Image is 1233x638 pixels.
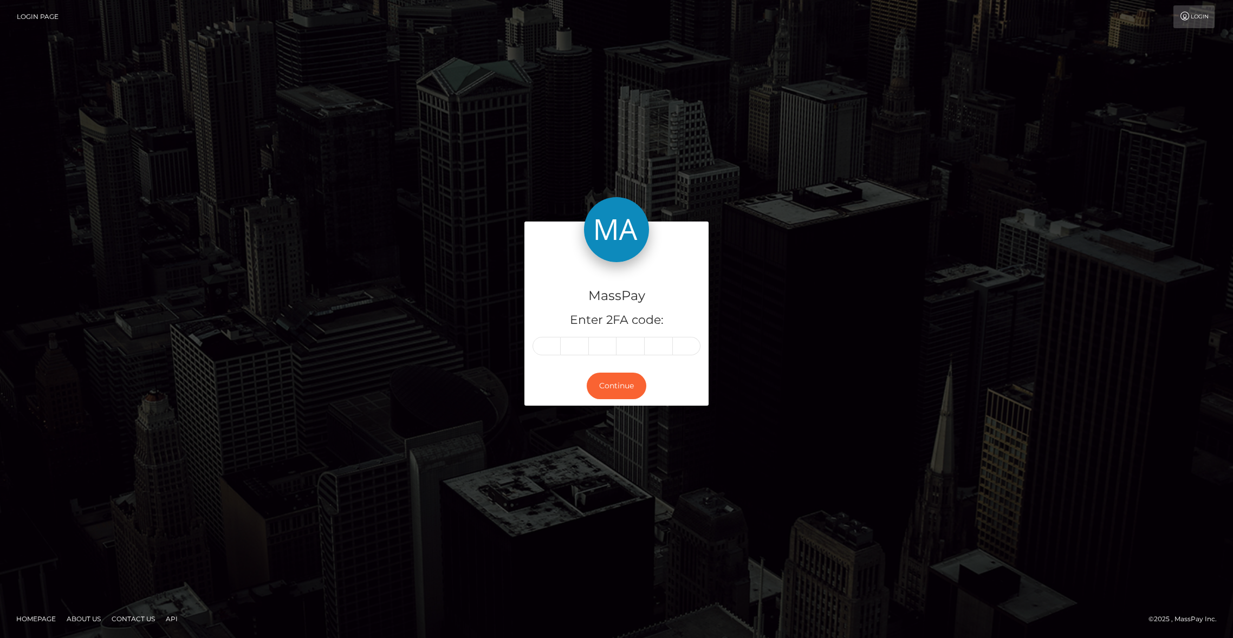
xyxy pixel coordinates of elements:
[12,610,60,627] a: Homepage
[1148,613,1225,625] div: © 2025 , MassPay Inc.
[1173,5,1215,28] a: Login
[62,610,105,627] a: About Us
[533,312,700,329] h5: Enter 2FA code:
[584,197,649,262] img: MassPay
[587,373,646,399] button: Continue
[533,287,700,305] h4: MassPay
[17,5,59,28] a: Login Page
[107,610,159,627] a: Contact Us
[161,610,182,627] a: API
